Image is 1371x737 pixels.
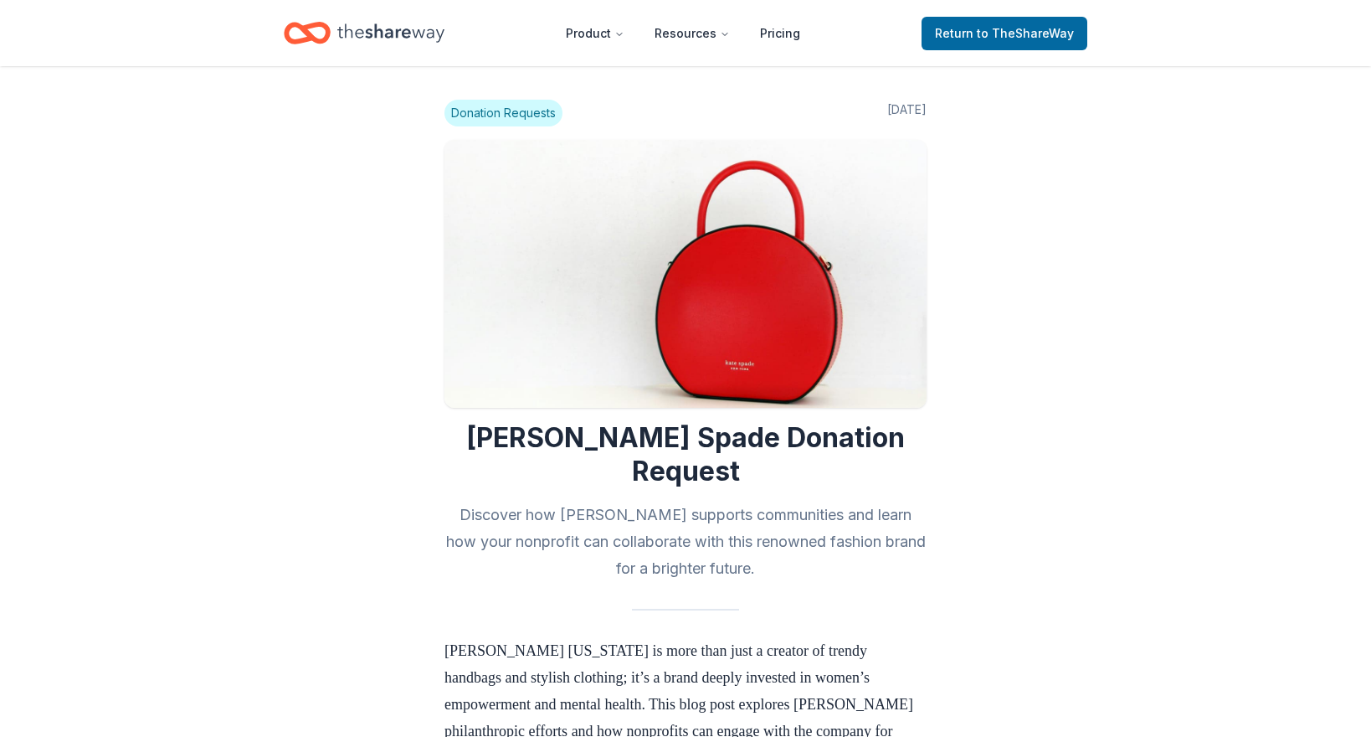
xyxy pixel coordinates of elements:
a: Home [284,13,444,53]
button: Resources [641,17,743,50]
span: Donation Requests [444,100,562,126]
a: Returnto TheShareWay [922,17,1087,50]
button: Product [552,17,638,50]
a: Pricing [747,17,814,50]
span: to TheShareWay [977,26,1074,40]
img: Image for Kate Spade Donation Request [444,140,927,408]
h1: [PERSON_NAME] Spade Donation Request [444,421,927,488]
span: Return [935,23,1074,44]
h2: Discover how [PERSON_NAME] supports communities and learn how your nonprofit can collaborate with... [444,502,927,582]
span: [DATE] [887,100,927,126]
nav: Main [552,13,814,53]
